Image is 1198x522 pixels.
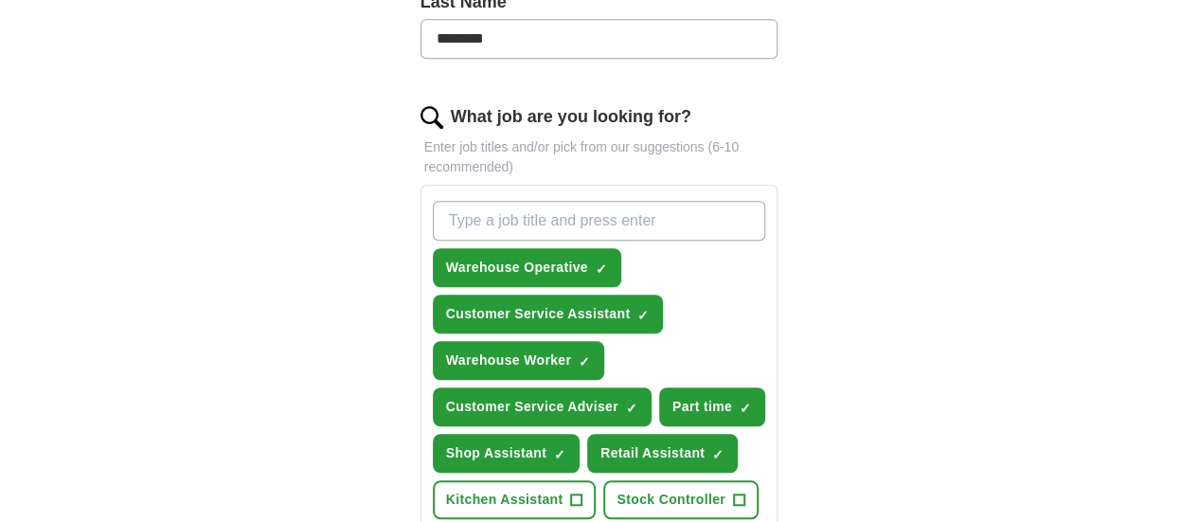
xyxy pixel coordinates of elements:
[451,104,691,130] label: What job are you looking for?
[433,201,766,241] input: Type a job title and press enter
[433,387,652,426] button: Customer Service Adviser✓
[712,447,724,462] span: ✓
[659,387,765,426] button: Part time✓
[446,397,618,417] span: Customer Service Adviser
[626,401,637,416] span: ✓
[446,490,563,510] span: Kitchen Assistant
[603,480,759,519] button: Stock Controller
[446,258,588,278] span: Warehouse Operative
[587,434,738,473] button: Retail Assistant✓
[672,397,732,417] span: Part time
[433,295,664,333] button: Customer Service Assistant✓
[433,248,621,287] button: Warehouse Operative✓
[433,341,604,380] button: Warehouse Worker✓
[446,351,571,370] span: Warehouse Worker
[617,490,725,510] span: Stock Controller
[740,401,751,416] span: ✓
[637,308,649,323] span: ✓
[446,443,546,463] span: Shop Assistant
[554,447,565,462] span: ✓
[420,106,443,129] img: search.png
[596,261,607,277] span: ✓
[433,434,580,473] button: Shop Assistant✓
[579,354,590,369] span: ✓
[446,304,631,324] span: Customer Service Assistant
[600,443,705,463] span: Retail Assistant
[420,137,778,177] p: Enter job titles and/or pick from our suggestions (6-10 recommended)
[433,480,597,519] button: Kitchen Assistant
